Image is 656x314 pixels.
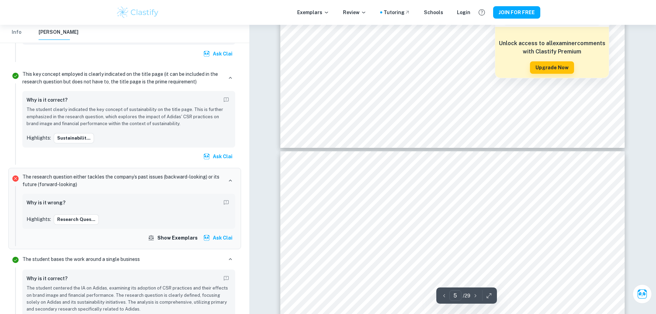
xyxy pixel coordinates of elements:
button: Report mistake/confusion [221,95,231,105]
button: Upgrade Now [530,61,574,74]
h6: Why is it correct? [27,96,67,104]
img: clai.svg [203,234,210,241]
button: [PERSON_NAME] [39,25,79,40]
button: Show exemplars [146,232,200,244]
p: / 29 [463,292,470,300]
button: Info [8,25,25,40]
button: Report mistake/confusion [221,274,231,283]
p: Exemplars [297,9,329,16]
h6: Unlock access to all examiner comments with Clastify Premium [499,39,605,56]
p: The student bases the work around a single business [22,255,140,263]
img: Clastify logo [116,6,160,19]
p: The student centered the IA on Adidas, examining its adoption of CSR practices and their effects ... [27,285,231,313]
svg: Incorrect [11,174,20,183]
button: JOIN FOR FREE [493,6,540,19]
button: Ask Clai [633,284,652,304]
button: Ask Clai [202,232,235,244]
button: Sustainabilit... [54,133,94,143]
button: Report mistake/confusion [221,198,231,207]
p: This key concept employed is clearly indicated on the title page (it can be included in the resea... [22,70,223,85]
a: Tutoring [384,9,410,16]
button: Research ques... [54,214,99,225]
p: The student clearly indicated the key concept of sustainability on the title page. This is furthe... [27,106,231,127]
svg: Correct [11,72,20,80]
a: Login [457,9,470,16]
a: Schools [424,9,443,16]
h6: Why is it wrong? [27,199,65,206]
img: clai.svg [203,50,210,57]
h6: Why is it correct? [27,275,67,282]
p: The research question either tackles the company’s past issues (backward-looking) or its future (... [22,173,223,188]
button: Ask Clai [202,48,235,60]
button: Help and Feedback [476,7,488,18]
button: Ask Clai [202,150,235,163]
svg: Correct [11,256,20,264]
p: Highlights: [27,215,51,223]
p: Highlights: [27,134,51,142]
p: Review [343,9,366,16]
img: clai.svg [203,153,210,160]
